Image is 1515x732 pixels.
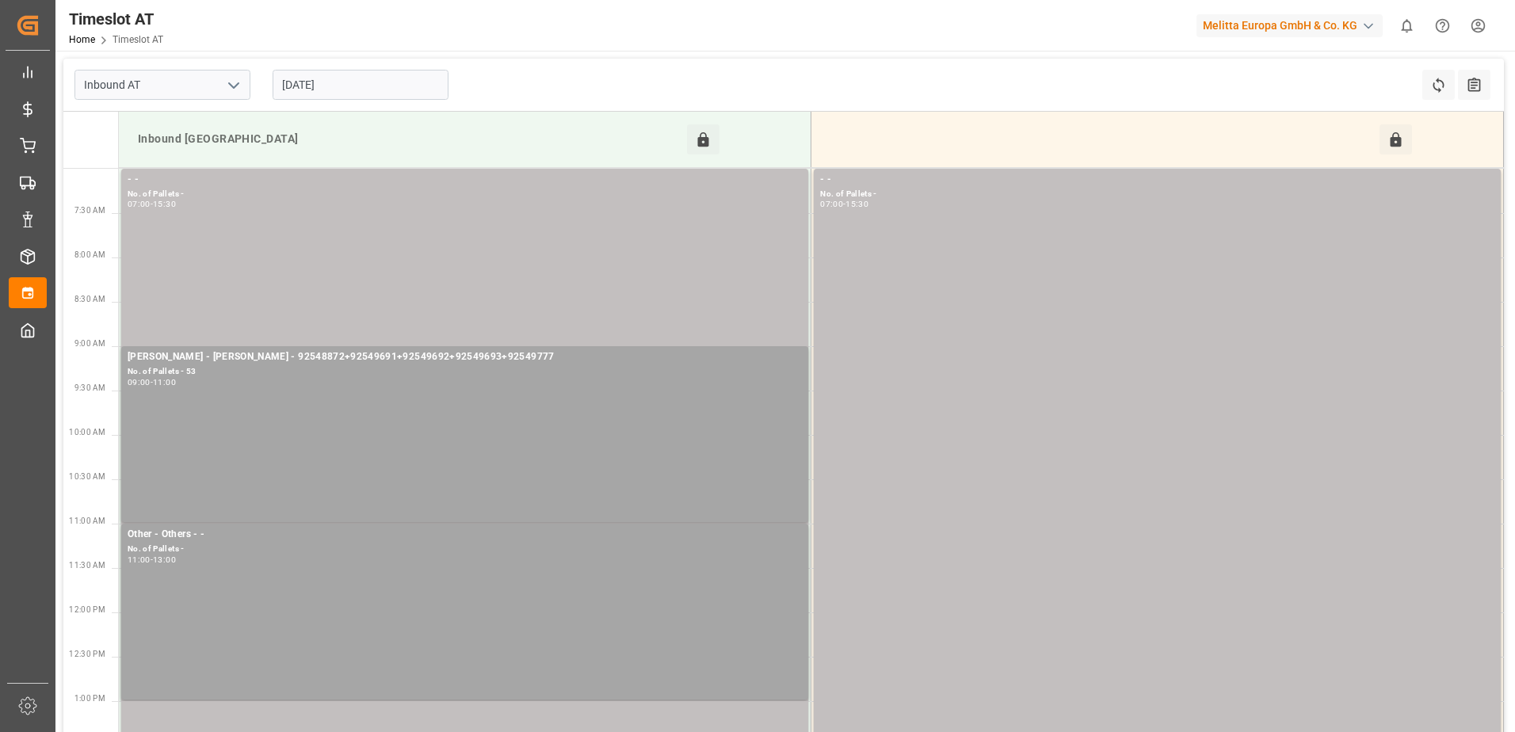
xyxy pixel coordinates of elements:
div: - - [820,172,1494,188]
span: 12:30 PM [69,650,105,658]
div: Inbound [GEOGRAPHIC_DATA] [132,124,687,154]
button: Melitta Europa GmbH & Co. KG [1196,10,1389,40]
div: 09:00 [128,379,151,386]
span: 8:00 AM [74,250,105,259]
span: 9:30 AM [74,383,105,392]
span: 11:00 AM [69,517,105,525]
span: 12:00 PM [69,605,105,614]
div: - [843,200,845,208]
div: 07:00 [820,200,843,208]
div: - [151,556,153,563]
input: DD.MM.YYYY [273,70,448,100]
span: 10:00 AM [69,428,105,437]
div: 07:00 [128,200,151,208]
div: No. of Pallets - [128,188,802,201]
span: 9:00 AM [74,339,105,348]
button: show 0 new notifications [1389,8,1425,44]
span: 11:30 AM [69,561,105,570]
div: - - [128,172,802,188]
span: 8:30 AM [74,295,105,303]
div: 11:00 [153,379,176,386]
div: - [151,379,153,386]
div: [PERSON_NAME] - [PERSON_NAME] - 92548872+92549691+92549692+92549693+92549777 [128,349,802,365]
div: - [151,200,153,208]
div: No. of Pallets - [820,188,1494,201]
div: No. of Pallets - 53 [128,365,802,379]
div: Timeslot AT [69,7,163,31]
span: 10:30 AM [69,472,105,481]
div: Other - Others - - [128,527,802,543]
div: No. of Pallets - [128,543,802,556]
div: 15:30 [845,200,868,208]
button: Help Center [1425,8,1460,44]
div: 15:30 [153,200,176,208]
span: 1:00 PM [74,694,105,703]
span: 7:30 AM [74,206,105,215]
div: 13:00 [153,556,176,563]
button: open menu [221,73,245,97]
input: Type to search/select [74,70,250,100]
div: Melitta Europa GmbH & Co. KG [1196,14,1383,37]
div: 11:00 [128,556,151,563]
a: Home [69,34,95,45]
